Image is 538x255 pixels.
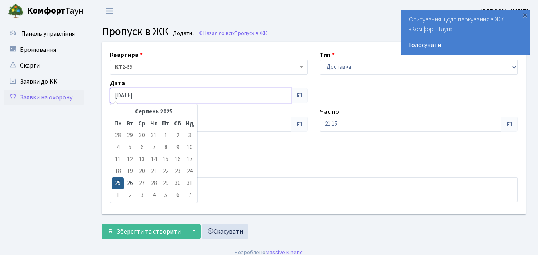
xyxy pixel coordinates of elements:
td: 17 [184,154,196,165]
td: 2 [124,189,136,201]
td: 26 [124,177,136,189]
td: 31 [148,130,160,142]
img: logo.png [8,3,24,19]
span: Пропуск в ЖК [102,23,169,39]
td: 15 [160,154,172,165]
a: [PERSON_NAME] [480,6,528,16]
a: Заявки на охорону [4,90,84,105]
span: Панель управління [21,29,75,38]
td: 20 [136,165,148,177]
td: 4 [148,189,160,201]
td: 3 [136,189,148,201]
td: 5 [124,142,136,154]
td: 9 [172,142,184,154]
td: 1 [112,189,124,201]
b: Комфорт [27,4,65,17]
td: 29 [124,130,136,142]
th: Пт [160,118,172,130]
div: Опитування щодо паркування в ЖК «Комфорт Таун» [401,10,530,55]
a: Скарги [4,58,84,74]
td: 5 [160,189,172,201]
td: 27 [136,177,148,189]
td: 1 [160,130,172,142]
td: 8 [160,142,172,154]
td: 18 [112,165,124,177]
td: 19 [124,165,136,177]
span: <b>КТ</b>&nbsp;&nbsp;&nbsp;&nbsp;2-69 [110,60,308,75]
a: Скасувати [202,224,248,239]
span: Зберегти та створити [117,227,181,236]
label: Дата [110,78,125,88]
td: 25 [112,177,124,189]
span: <b>КТ</b>&nbsp;&nbsp;&nbsp;&nbsp;2-69 [115,63,298,71]
td: 28 [148,177,160,189]
a: Назад до всіхПропуск в ЖК [198,29,267,37]
th: Сб [172,118,184,130]
label: Тип [320,50,335,60]
button: Зберегти та створити [102,224,186,239]
th: Пн [112,118,124,130]
td: 2 [172,130,184,142]
td: 31 [184,177,196,189]
td: 28 [112,130,124,142]
td: 29 [160,177,172,189]
th: Вт [124,118,136,130]
a: Заявки до КК [4,74,84,90]
td: 6 [172,189,184,201]
td: 30 [136,130,148,142]
td: 14 [148,154,160,165]
td: 13 [136,154,148,165]
th: Ср [136,118,148,130]
a: Панель управління [4,26,84,42]
div: × [521,11,529,19]
td: 6 [136,142,148,154]
label: Час по [320,107,339,117]
td: 7 [184,189,196,201]
td: 11 [112,154,124,165]
span: Таун [27,4,84,18]
span: Пропуск в ЖК [235,29,267,37]
b: [PERSON_NAME] [480,7,528,16]
button: Переключити навігацію [100,4,119,18]
td: 21 [148,165,160,177]
td: 30 [172,177,184,189]
label: Квартира [110,50,143,60]
a: Голосувати [409,40,522,50]
td: 24 [184,165,196,177]
td: 3 [184,130,196,142]
b: КТ [115,63,122,71]
th: Чт [148,118,160,130]
th: Нд [184,118,196,130]
td: 22 [160,165,172,177]
td: 12 [124,154,136,165]
td: 7 [148,142,160,154]
td: 16 [172,154,184,165]
td: 23 [172,165,184,177]
td: 4 [112,142,124,154]
td: 10 [184,142,196,154]
a: Бронювання [4,42,84,58]
th: Серпень 2025 [124,106,184,118]
small: Додати . [171,30,194,37]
